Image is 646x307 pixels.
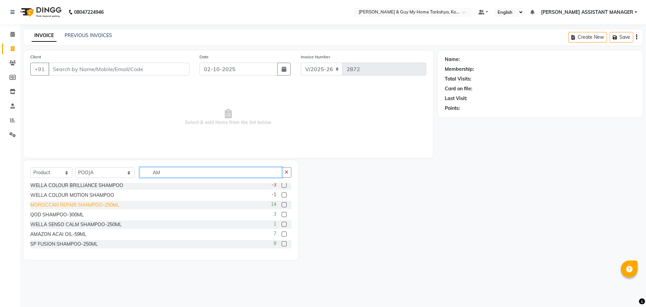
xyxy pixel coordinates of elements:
[272,191,276,198] span: -1
[30,63,49,75] button: +91
[271,201,276,208] span: 14
[272,181,276,188] span: -3
[274,211,276,218] span: 3
[32,30,57,42] a: INVOICE
[140,167,282,178] input: Search or Scan
[30,54,41,60] label: Client
[610,32,633,42] button: Save
[445,105,460,112] div: Points:
[30,202,119,209] div: MOROCCAN REPAIR SHAMPOO-250ML
[445,56,460,63] div: Name:
[301,54,330,60] label: Invoice Number
[65,32,112,38] a: PREVIOUS INVOICES
[30,192,114,199] div: WELLA COLOUR MOTION SHAMPOO
[445,95,467,102] div: Last Visit:
[274,240,276,247] span: 9
[445,66,474,73] div: Membership:
[274,220,276,227] span: 1
[568,32,607,42] button: Create New
[30,221,122,228] div: WELLA SENSO CALM SHAMPOO-250ML
[30,241,98,248] div: SP FUSION SHAMPOO-250ML
[17,3,63,22] img: logo
[274,250,276,257] span: 0
[48,63,189,75] input: Search by Name/Mobile/Email/Code
[74,3,104,22] b: 08047224946
[30,231,86,238] div: AMAZON ACAI OIL-59ML
[541,9,633,16] span: [PERSON_NAME] ASSISTANT MANAGER
[30,182,123,189] div: WELLA COLOUR BRILLIANCE SHAMPOO
[445,85,472,92] div: Card on file:
[445,75,471,83] div: Total Visits:
[30,84,426,151] span: Select & add items from the list below
[30,211,84,218] div: QOD SHAMPOO-300ML
[274,230,276,237] span: 7
[200,54,209,60] label: Date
